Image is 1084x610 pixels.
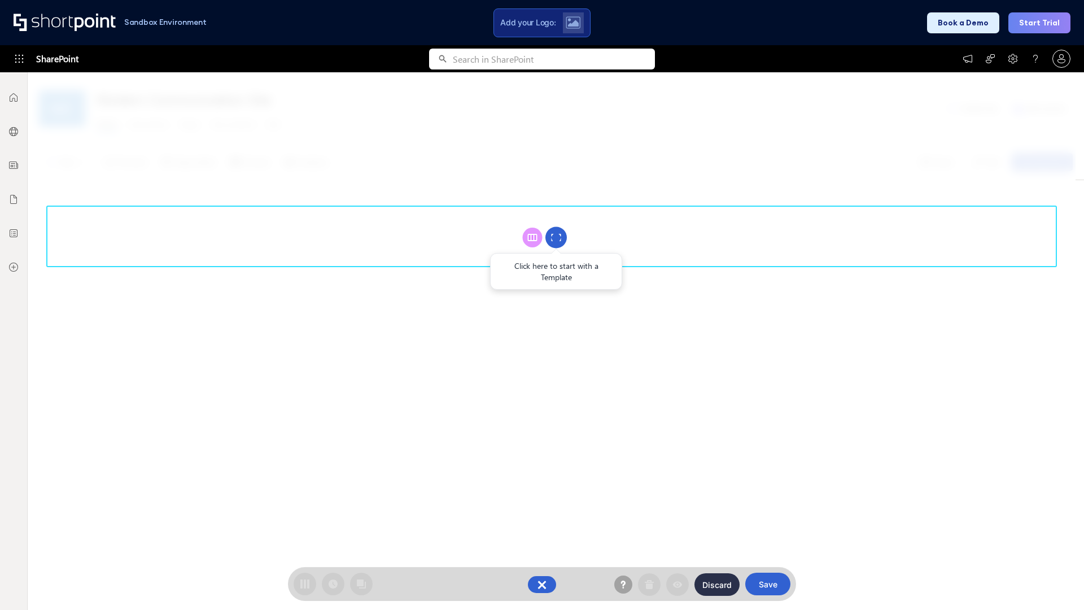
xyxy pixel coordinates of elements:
[453,49,655,69] input: Search in SharePoint
[745,573,790,595] button: Save
[566,16,580,29] img: Upload logo
[36,45,78,72] span: SharePoint
[1008,12,1070,33] button: Start Trial
[1028,556,1084,610] iframe: Chat Widget
[927,12,999,33] button: Book a Demo
[124,19,207,25] h1: Sandbox Environment
[694,573,740,596] button: Discard
[500,18,556,28] span: Add your Logo:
